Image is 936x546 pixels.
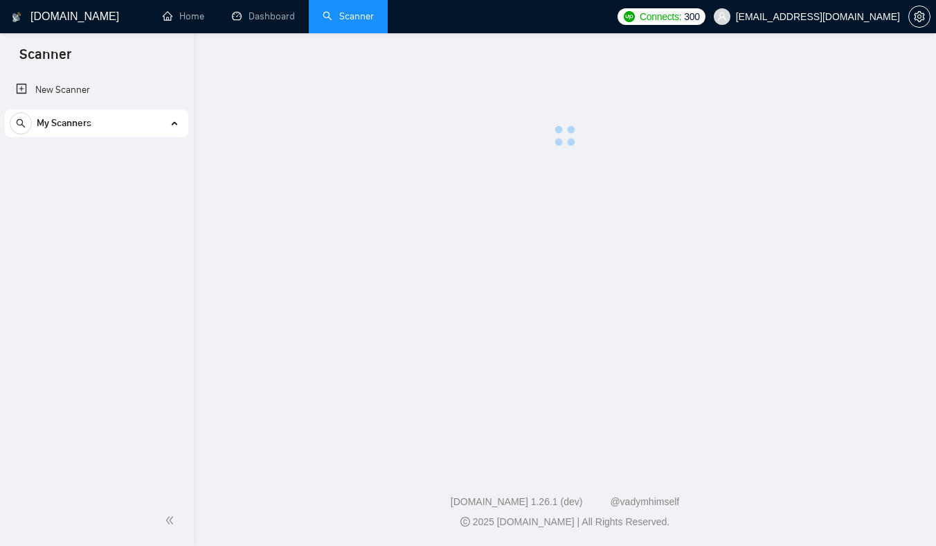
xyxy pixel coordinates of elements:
[165,513,179,527] span: double-left
[10,112,32,134] button: search
[37,109,91,137] span: My Scanners
[232,10,295,22] a: dashboardDashboard
[717,12,727,21] span: user
[10,118,31,128] span: search
[684,9,699,24] span: 300
[451,496,583,507] a: [DOMAIN_NAME] 1.26.1 (dev)
[5,109,188,143] li: My Scanners
[163,10,204,22] a: homeHome
[640,9,681,24] span: Connects:
[610,496,679,507] a: @vadymhimself
[12,6,21,28] img: logo
[323,10,374,22] a: searchScanner
[908,11,930,22] a: setting
[624,11,635,22] img: upwork-logo.png
[8,44,82,73] span: Scanner
[16,76,177,104] a: New Scanner
[908,6,930,28] button: setting
[460,517,470,527] span: copyright
[205,515,925,529] div: 2025 [DOMAIN_NAME] | All Rights Reserved.
[5,76,188,104] li: New Scanner
[909,11,930,22] span: setting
